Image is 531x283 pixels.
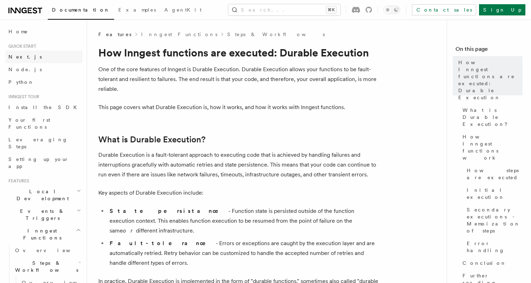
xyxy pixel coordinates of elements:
[6,133,83,153] a: Leveraging Steps
[123,227,136,234] em: or
[6,63,83,76] a: Node.js
[467,240,523,254] span: Error handling
[98,46,379,59] h1: How Inngest functions are executed: Durable Execution
[141,31,217,38] a: Inngest Functions
[464,203,523,237] a: Secondary executions - Memoization of steps
[479,4,525,15] a: Sign Up
[8,54,42,60] span: Next.js
[455,45,523,56] h4: On this page
[6,50,83,63] a: Next.js
[326,6,336,13] kbd: ⌘K
[6,114,83,133] a: Your first Functions
[6,25,83,38] a: Home
[8,137,68,149] span: Leveraging Steps
[8,117,50,130] span: Your first Functions
[412,4,476,15] a: Contact sales
[114,2,160,19] a: Examples
[6,227,76,241] span: Inngest Functions
[98,150,379,180] p: Durable Execution is a fault-tolerant approach to executing code that is achieved by handling fai...
[383,6,400,14] button: Toggle dark mode
[467,206,523,234] span: Secondary executions - Memoization of steps
[6,178,29,184] span: Features
[6,208,77,222] span: Events & Triggers
[6,188,77,202] span: Local Development
[107,238,379,268] li: - Errors or exceptions are caught by the execution layer and are automatically retried. Retry beh...
[107,206,379,236] li: - Function state is persisted outside of the function execution context. This enables function ex...
[6,43,36,49] span: Quick start
[6,76,83,88] a: Python
[98,31,131,38] span: Features
[464,164,523,184] a: How steps are executed
[460,130,523,164] a: How Inngest functions work
[110,240,216,247] strong: Fault-tolerance
[98,135,205,144] a: What is Durable Execution?
[6,101,83,114] a: Install the SDK
[118,7,156,13] span: Examples
[8,67,42,72] span: Node.js
[455,56,523,104] a: How Inngest functions are executed: Durable Execution
[12,244,83,257] a: Overview
[228,4,340,15] button: Search...⌘K
[463,133,523,161] span: How Inngest functions work
[160,2,206,19] a: AgentKit
[460,257,523,269] a: Conclusion
[164,7,202,13] span: AgentKit
[6,94,39,100] span: Inngest tour
[6,205,83,224] button: Events & Triggers
[227,31,325,38] a: Steps & Workflows
[6,153,83,173] a: Setting up your app
[460,104,523,130] a: What is Durable Execution?
[12,260,78,274] span: Steps & Workflows
[463,107,523,128] span: What is Durable Execution?
[98,188,379,198] p: Key aspects of Durable Execution include:
[8,79,34,85] span: Python
[110,208,228,214] strong: State persistance
[464,184,523,203] a: Initial execution
[458,59,523,101] span: How Inngest functions are executed: Durable Execution
[6,224,83,244] button: Inngest Functions
[98,65,379,94] p: One of the core features of Inngest is Durable Execution. Durable Execution allows your functions...
[52,7,110,13] span: Documentation
[464,237,523,257] a: Error handling
[463,260,506,267] span: Conclusion
[98,102,379,112] p: This page covers what Durable Execution is, how it works, and how it works with Inngest functions.
[8,105,81,110] span: Install the SDK
[12,257,83,276] button: Steps & Workflows
[467,187,523,201] span: Initial execution
[467,167,523,181] span: How steps are executed
[6,185,83,205] button: Local Development
[8,156,69,169] span: Setting up your app
[48,2,114,20] a: Documentation
[15,248,87,253] span: Overview
[8,28,28,35] span: Home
